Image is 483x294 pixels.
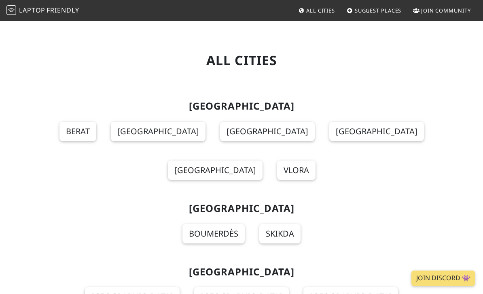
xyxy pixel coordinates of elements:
[182,224,245,243] a: Boumerdès
[306,7,335,14] span: All Cities
[259,224,301,243] a: Skikda
[6,5,16,15] img: LaptopFriendly
[59,122,96,141] a: Berat
[220,122,315,141] a: [GEOGRAPHIC_DATA]
[411,271,475,286] a: Join Discord 👾
[52,100,431,112] h2: [GEOGRAPHIC_DATA]
[410,3,474,18] a: Join Community
[421,7,471,14] span: Join Community
[52,266,431,278] h2: [GEOGRAPHIC_DATA]
[47,6,79,15] span: Friendly
[111,122,205,141] a: [GEOGRAPHIC_DATA]
[343,3,405,18] a: Suggest Places
[6,4,79,18] a: LaptopFriendly LaptopFriendly
[19,6,45,15] span: Laptop
[295,3,338,18] a: All Cities
[168,161,263,180] a: [GEOGRAPHIC_DATA]
[329,122,424,141] a: [GEOGRAPHIC_DATA]
[52,53,431,68] h1: All Cities
[355,7,402,14] span: Suggest Places
[52,203,431,214] h2: [GEOGRAPHIC_DATA]
[277,161,316,180] a: Vlora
